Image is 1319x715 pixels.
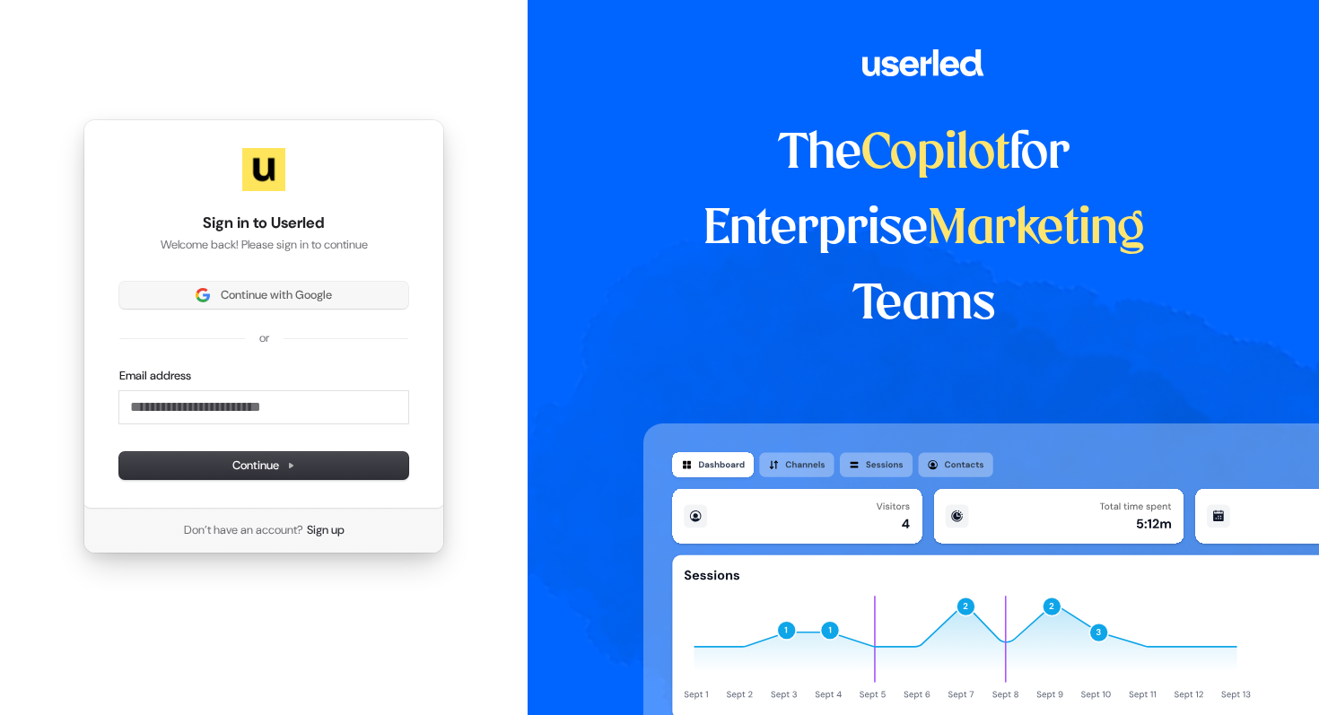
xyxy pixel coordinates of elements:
h1: The for Enterprise Teams [643,117,1204,343]
span: Marketing [928,206,1145,253]
img: Sign in with Google [196,288,210,302]
button: Continue [119,452,408,479]
img: Userled [242,148,285,191]
a: Sign up [307,522,345,538]
p: Welcome back! Please sign in to continue [119,237,408,253]
span: Don’t have an account? [184,522,303,538]
label: Email address [119,368,191,384]
h1: Sign in to Userled [119,213,408,234]
span: Continue [232,458,295,474]
span: Copilot [861,131,1009,178]
p: or [259,330,269,346]
span: Continue with Google [221,287,332,303]
button: Sign in with GoogleContinue with Google [119,282,408,309]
